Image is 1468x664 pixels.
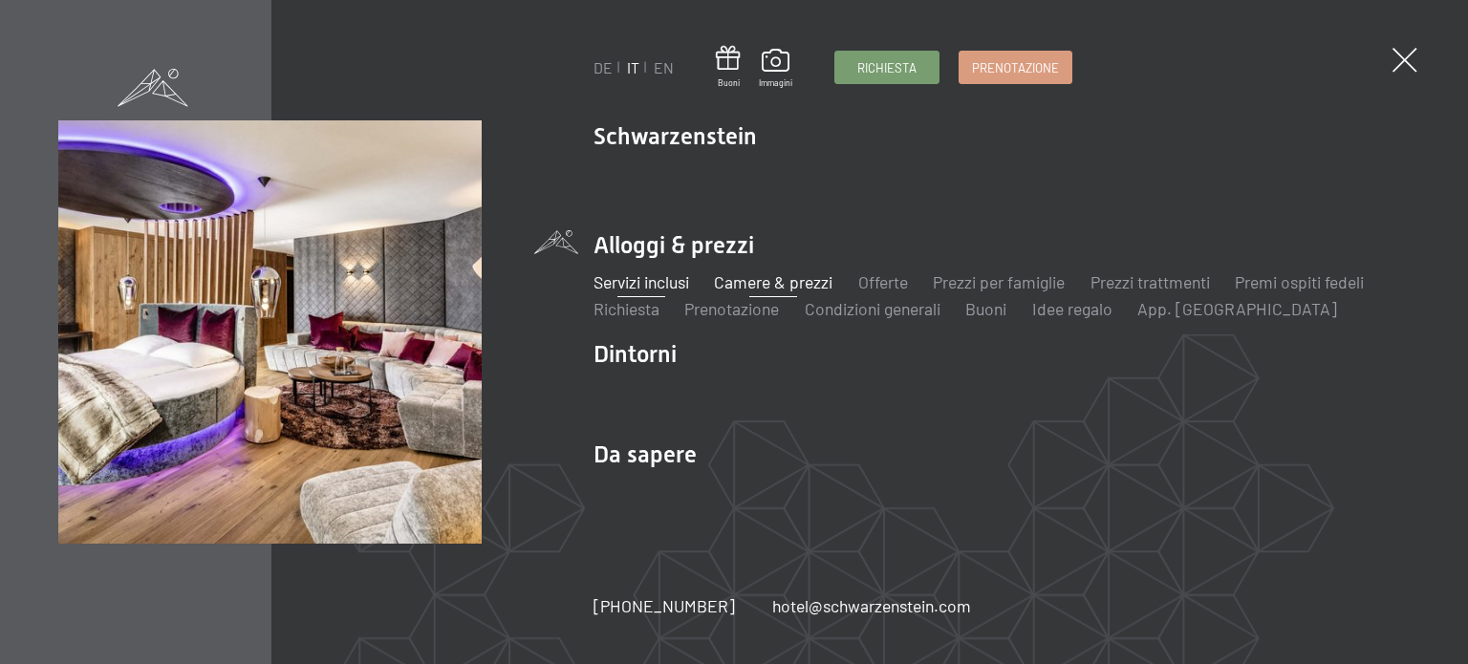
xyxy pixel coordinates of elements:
a: Richiesta [594,298,659,319]
a: Prezzi per famiglie [933,271,1065,292]
a: EN [654,58,674,76]
a: Premi ospiti fedeli [1235,271,1364,292]
span: Immagini [759,77,792,89]
a: Buoni [716,46,741,89]
a: Richiesta [835,52,939,83]
a: Camere & prezzi [714,271,832,292]
a: App. [GEOGRAPHIC_DATA] [1137,298,1337,319]
a: Prenotazione [684,298,779,319]
a: [PHONE_NUMBER] [594,594,735,618]
a: Servizi inclusi [594,271,689,292]
a: Prenotazione [960,52,1071,83]
a: DE [594,58,613,76]
a: Condizioni generali [805,298,940,319]
span: [PHONE_NUMBER] [594,595,735,616]
span: Prenotazione [972,59,1059,76]
span: Richiesta [857,59,917,76]
span: Buoni [716,77,741,89]
a: Prezzi trattmenti [1090,271,1210,292]
a: Immagini [759,49,792,89]
a: IT [627,58,639,76]
a: hotel@schwarzenstein.com [772,594,971,618]
a: Offerte [858,271,908,292]
a: Buoni [965,298,1006,319]
a: Idee regalo [1032,298,1112,319]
